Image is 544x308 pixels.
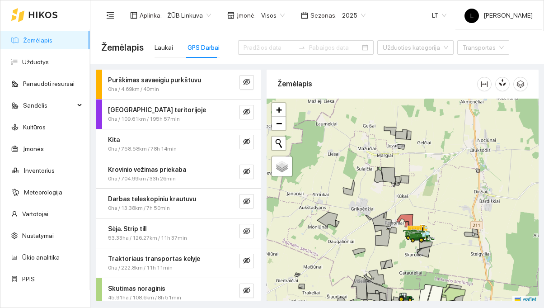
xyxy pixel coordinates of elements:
div: Darbas teleskopiniu krautuvu0ha / 13.38km / 7h 50mineye-invisible [96,189,261,218]
span: + [276,104,282,115]
a: Žemėlapis [23,37,52,44]
span: LT [432,9,446,22]
div: Sėja. Strip till53.33ha / 126.27km / 11h 37mineye-invisible [96,218,261,248]
strong: Darbas teleskopiniu krautuvu [108,195,196,203]
span: ŽŪB Linkuva [167,9,211,22]
span: eye-invisible [243,287,250,295]
span: Sezonas : [310,10,337,20]
span: layout [130,12,137,19]
a: Kultūros [23,123,46,131]
span: 0ha / 4.69km / 40min [108,85,159,94]
span: 0ha / 13.38km / 7h 50min [108,204,170,213]
span: L [470,9,474,23]
button: Initiate a new search [272,137,286,150]
button: column-width [477,77,492,91]
button: eye-invisible [239,75,254,90]
span: column-width [478,81,491,88]
a: Inventorius [24,167,55,174]
button: eye-invisible [239,165,254,179]
div: GPS Darbai [188,43,220,52]
span: eye-invisible [243,108,250,117]
span: − [276,118,282,129]
div: Žemėlapis [277,71,477,97]
div: Krovinio vežimas priekaba0ha / 704.99km / 33h 26mineye-invisible [96,159,261,189]
button: eye-invisible [239,224,254,238]
strong: [GEOGRAPHIC_DATA] teritorijoje [108,106,206,114]
span: eye-invisible [243,168,250,176]
button: eye-invisible [239,254,254,268]
span: 45.91ha / 108.6km / 8h 51min [108,294,181,302]
span: 2025 [342,9,366,22]
span: eye-invisible [243,227,250,236]
div: Traktoriaus transportas kelyje0ha / 222.8km / 11h 11mineye-invisible [96,248,261,278]
strong: Krovinio vežimas priekaba [108,166,186,173]
input: Pradžios data [244,43,295,52]
span: 0ha / 222.8km / 11h 11min [108,264,173,272]
div: Kita0ha / 758.58km / 78h 14mineye-invisible [96,129,261,159]
span: Žemėlapis [101,40,144,55]
input: Pabaigos data [309,43,360,52]
button: eye-invisible [239,284,254,298]
a: Vartotojai [22,210,48,218]
div: Purškimas savaeigiu purkštuvu0ha / 4.69km / 40mineye-invisible [96,70,261,99]
a: Layers [272,156,292,176]
a: Meteorologija [24,189,62,196]
button: eye-invisible [239,194,254,208]
span: to [298,44,305,51]
div: Skutimas noraginis45.91ha / 108.6km / 8h 51mineye-invisible [96,278,261,308]
a: Zoom out [272,117,286,130]
span: shop [227,12,234,19]
strong: Skutimas noraginis [108,285,165,292]
a: Nustatymai [22,232,54,239]
span: Visos [261,9,285,22]
a: Ūkio analitika [22,254,60,261]
span: eye-invisible [243,138,250,147]
span: menu-fold [106,11,114,19]
a: Įmonės [23,145,44,152]
strong: Kita [108,136,120,143]
strong: Sėja. Strip till [108,225,146,232]
span: 0ha / 758.58km / 78h 14min [108,145,177,153]
div: Laukai [155,43,173,52]
a: PPIS [22,275,35,283]
span: swap-right [298,44,305,51]
span: Sandėlis [23,96,75,114]
span: eye-invisible [243,198,250,206]
strong: Purškimas savaeigiu purkštuvu [108,76,201,84]
span: 0ha / 704.99km / 33h 26min [108,175,176,183]
span: Įmonė : [237,10,256,20]
button: eye-invisible [239,105,254,119]
a: Panaudoti resursai [23,80,75,87]
span: 53.33ha / 126.27km / 11h 37min [108,234,187,242]
span: 0ha / 109.61km / 195h 57min [108,115,180,123]
div: [GEOGRAPHIC_DATA] teritorijoje0ha / 109.61km / 195h 57mineye-invisible [96,100,261,129]
button: menu-fold [101,6,119,24]
span: eye-invisible [243,257,250,265]
a: Leaflet [515,296,536,303]
a: Zoom in [272,103,286,117]
strong: Traktoriaus transportas kelyje [108,255,200,262]
span: Aplinka : [140,10,162,20]
span: calendar [301,12,308,19]
button: eye-invisible [239,135,254,149]
a: Užduotys [22,58,49,66]
span: eye-invisible [243,78,250,87]
span: [PERSON_NAME] [464,12,533,19]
